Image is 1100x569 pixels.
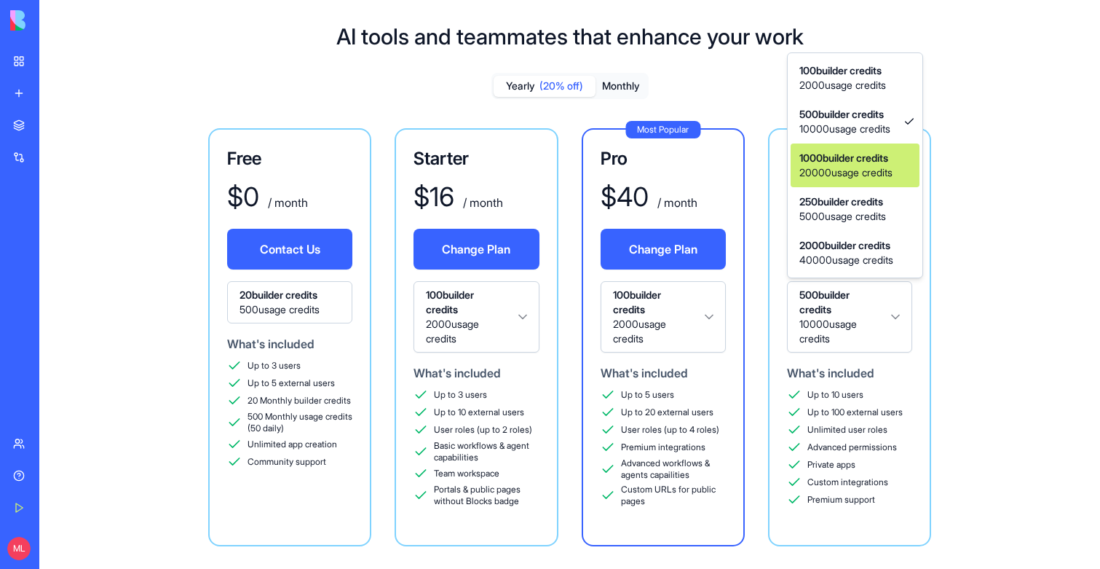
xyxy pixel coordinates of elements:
span: 5000 usage credits [799,209,886,224]
span: 500 builder credits [799,107,890,122]
span: 2000 usage credits [799,78,886,93]
span: 10000 usage credits [799,122,890,136]
span: 1000 builder credits [799,151,893,165]
span: 20000 usage credits [799,165,893,180]
span: 2000 builder credits [799,238,893,253]
span: 100 builder credits [799,63,886,78]
span: 40000 usage credits [799,253,893,267]
span: 250 builder credits [799,195,886,209]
